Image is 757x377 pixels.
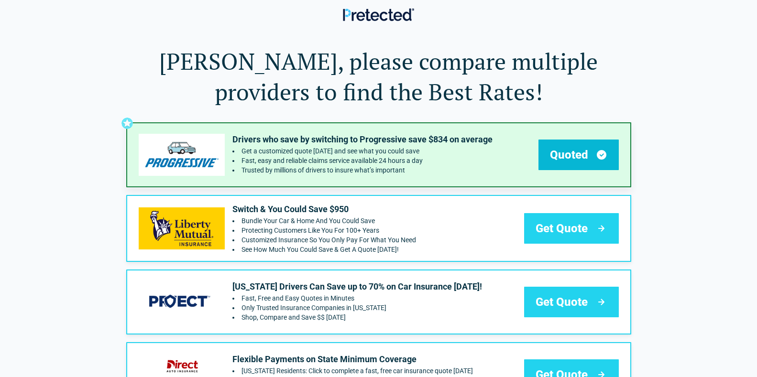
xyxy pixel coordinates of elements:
p: Switch & You Could Save $950 [232,204,416,215]
p: Flexible Payments on State Minimum Coverage [232,354,473,365]
a: libertymutual's logoSwitch & You Could Save $950Bundle Your Car & Home And You Could SaveProtecti... [126,195,631,262]
h1: [PERSON_NAME], please compare multiple providers to find the Best Rates! [126,46,631,107]
li: Customized Insurance So You Only Pay For What You Need [232,236,416,244]
li: Fast, Free and Easy Quotes in Minutes [232,294,482,302]
p: [US_STATE] Drivers Can Save up to 70% on Car Insurance [DATE]! [232,281,482,292]
a: protect's logo[US_STATE] Drivers Can Save up to 70% on Car Insurance [DATE]!Fast, Free and Easy Q... [126,269,631,334]
li: Only Trusted Insurance Companies in Illinois [232,304,482,312]
li: See How Much You Could Save & Get A Quote Today! [232,246,416,253]
li: Bundle Your Car & Home And You Could Save [232,217,416,225]
li: Shop, Compare and Save $$ Today [232,313,482,321]
span: Get Quote [536,221,588,236]
img: libertymutual's logo [139,207,225,249]
img: protect's logo [139,281,225,323]
span: Get Quote [536,294,588,310]
li: Protecting Customers Like You For 100+ Years [232,226,416,234]
li: Illinois Residents: Click to complete a fast, free car insurance quote today [232,367,473,375]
